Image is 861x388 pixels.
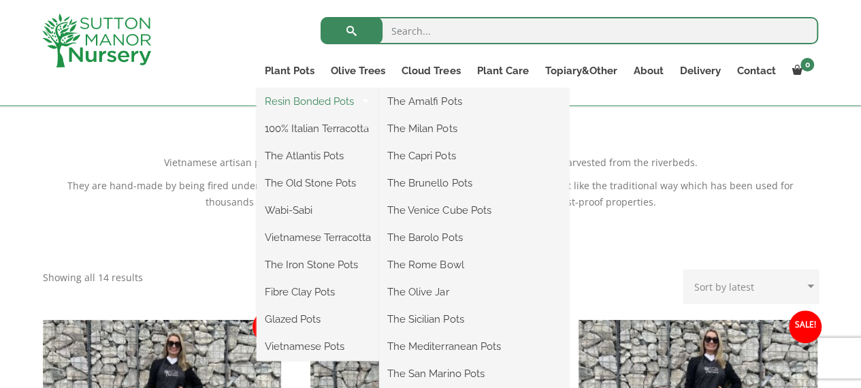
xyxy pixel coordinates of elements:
[379,118,569,139] a: The Milan Pots
[379,173,569,193] a: The Brunello Pots
[671,61,728,80] a: Delivery
[257,146,379,166] a: The Atlantis Pots
[43,270,143,286] p: Showing all 14 results
[789,310,822,343] span: Sale!
[321,17,818,44] input: Search...
[379,363,569,384] a: The San Marino Pots
[257,91,379,112] a: Resin Bonded Pots
[257,255,379,275] a: The Iron Stone Pots
[800,58,814,71] span: 0
[379,91,569,112] a: The Amalfi Pots
[683,270,819,304] select: Shop order
[625,61,671,80] a: About
[257,282,379,302] a: Fibre Clay Pots
[257,173,379,193] a: The Old Stone Pots
[257,336,379,357] a: Vietnamese Pots
[43,155,819,171] p: Vietnamese artisan pottery is a tradition that uses Vietnam dark heavy clays which are harvested ...
[728,61,783,80] a: Contact
[379,146,569,166] a: The Capri Pots
[257,227,379,248] a: Vietnamese Terracotta
[379,227,569,248] a: The Barolo Pots
[257,200,379,221] a: Wabi-Sabi
[379,282,569,302] a: The Olive Jar
[257,61,323,80] a: Plant Pots
[379,255,569,275] a: The Rome Bowl
[783,61,818,80] a: 0
[379,200,569,221] a: The Venice Cube Pots
[43,178,819,210] p: They are hand-made by being fired under extreme temperatures in wood-burning kilns for up to 3 we...
[323,61,393,80] a: Olive Trees
[257,309,379,329] a: Glazed Pots
[253,310,285,343] span: Sale!
[468,61,536,80] a: Plant Care
[379,309,569,329] a: The Sicilian Pots
[379,336,569,357] a: The Mediterranean Pots
[42,14,151,67] img: logo
[257,118,379,139] a: 100% Italian Terracotta
[393,61,468,80] a: Cloud Trees
[536,61,625,80] a: Topiary&Other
